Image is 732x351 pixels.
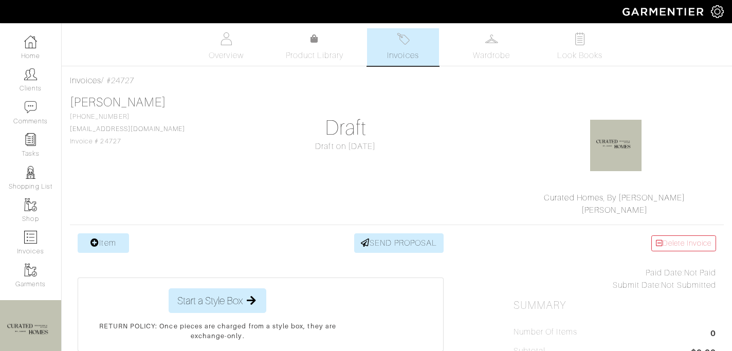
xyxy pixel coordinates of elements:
[286,49,344,62] span: Product Library
[651,235,716,251] a: Delete Invoice
[397,32,410,45] img: orders-27d20c2124de7fd6de4e0e44c1d41de31381a507db9b33961299e4e07d508b8c.svg
[70,76,101,85] a: Invoices
[24,231,37,244] img: orders-icon-0abe47150d42831381b5fb84f609e132dff9fe21cb692f30cb5eec754e2cba89.png
[24,68,37,81] img: clients-icon-6bae9207a08558b7cb47a8932f037763ab4055f8c8b6bfacd5dc20c3e0201464.png
[514,267,716,291] div: Not Paid Not Submitted
[544,28,616,66] a: Look Books
[367,28,439,66] a: Invoices
[209,49,243,62] span: Overview
[244,116,447,140] h1: Draft
[24,133,37,146] img: reminder-icon-8004d30b9f0a5d33ae49ab947aed9ed385cf756f9e5892f1edd6e32f2345188e.png
[485,32,498,45] img: wardrobe-487a4870c1b7c33e795ec22d11cfc2ed9d08956e64fb3008fe2437562e282088.svg
[387,49,418,62] span: Invoices
[177,293,243,308] span: Start a Style Box
[24,101,37,114] img: comment-icon-a0a6a9ef722e966f86d9cbdc48e553b5cf19dbc54f86b18d962a5391bc8f6eb6.png
[70,96,166,109] a: [PERSON_NAME]
[190,28,262,66] a: Overview
[514,299,716,312] h2: Summary
[617,3,711,21] img: garmentier-logo-header-white-b43fb05a5012e4ada735d5af1a66efaba907eab6374d6393d1fbf88cb4ef424d.png
[544,193,685,202] a: Curated Homes, By [PERSON_NAME]
[78,233,129,253] a: Item
[169,288,266,313] button: Start a Style Box
[473,49,510,62] span: Wardrobe
[710,327,716,341] span: 0
[24,166,37,179] img: stylists-icon-eb353228a002819b7ec25b43dbf5f0378dd9e0616d9560372ff212230b889e62.png
[354,233,444,253] a: SEND PROPOSAL
[557,49,603,62] span: Look Books
[24,35,37,48] img: dashboard-icon-dbcd8f5a0b271acd01030246c82b418ddd0df26cd7fceb0bd07c9910d44c42f6.png
[70,75,724,87] div: / #24727
[613,281,662,290] span: Submit Date:
[70,125,185,133] a: [EMAIL_ADDRESS][DOMAIN_NAME]
[514,327,577,337] h5: Number of Items
[24,264,37,276] img: garments-icon-b7da505a4dc4fd61783c78ac3ca0ef83fa9d6f193b1c9dc38574b1d14d53ca28.png
[244,140,447,153] div: Draft on [DATE]
[24,198,37,211] img: garments-icon-b7da505a4dc4fd61783c78ac3ca0ef83fa9d6f193b1c9dc38574b1d14d53ca28.png
[574,32,587,45] img: todo-9ac3debb85659649dc8f770b8b6100bb5dab4b48dedcbae339e5042a72dfd3cc.svg
[97,321,339,341] p: RETURN POLICY: Once pieces are charged from a style box, they are exchange-only.
[590,120,642,171] img: f1sLSt6sjhtqviGWfno3z99v.jpg
[220,32,233,45] img: basicinfo-40fd8af6dae0f16599ec9e87c0ef1c0a1fdea2edbe929e3d69a839185d80c458.svg
[646,268,684,278] span: Paid Date:
[455,28,527,66] a: Wardrobe
[711,5,724,18] img: gear-icon-white-bd11855cb880d31180b6d7d6211b90ccbf57a29d726f0c71d8c61bd08dd39cc2.png
[70,113,185,145] span: [PHONE_NUMBER] Invoice # 24727
[279,33,351,62] a: Product Library
[581,206,648,215] a: [PERSON_NAME]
